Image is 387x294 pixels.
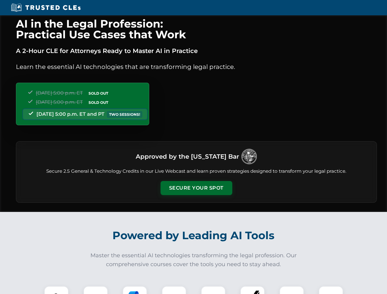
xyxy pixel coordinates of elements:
p: Secure 2.5 General & Technology Credits in our Live Webcast and learn proven strategies designed ... [24,168,369,175]
p: Master the essential AI technologies transforming the legal profession. Our comprehensive courses... [86,251,301,269]
h2: Powered by Leading AI Tools [24,225,363,246]
button: Secure Your Spot [161,181,232,195]
span: [DATE] 5:00 p.m. ET [36,90,83,96]
p: A 2-Hour CLE for Attorneys Ready to Master AI in Practice [16,46,377,56]
span: SOLD OUT [86,90,110,96]
h1: AI in the Legal Profession: Practical Use Cases that Work [16,18,377,40]
span: [DATE] 5:00 p.m. ET [36,99,83,105]
img: Trusted CLEs [9,3,82,12]
img: Logo [241,149,257,164]
h3: Approved by the [US_STATE] Bar [136,151,239,162]
span: SOLD OUT [86,99,110,106]
p: Learn the essential AI technologies that are transforming legal practice. [16,62,377,72]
